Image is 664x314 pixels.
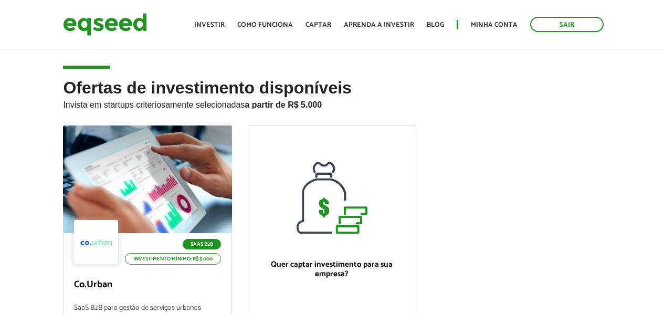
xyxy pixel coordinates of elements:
strong: a partir de R$ 5.000 [245,100,322,109]
p: SaaS B2B [183,239,221,249]
h2: Ofertas de investimento disponíveis [63,79,600,125]
a: Blog [427,22,444,28]
a: Minha conta [471,22,518,28]
a: Sair [530,17,604,32]
a: Investir [194,22,225,28]
p: Quer captar investimento para sua empresa? [259,260,405,279]
p: Invista em startups criteriosamente selecionadas [63,97,600,110]
p: Co.Urban [74,279,220,291]
a: Captar [305,22,331,28]
a: Aprenda a investir [344,22,414,28]
a: Como funciona [237,22,293,28]
p: Investimento mínimo: R$ 5.000 [125,253,221,265]
img: EqSeed [63,11,147,38]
